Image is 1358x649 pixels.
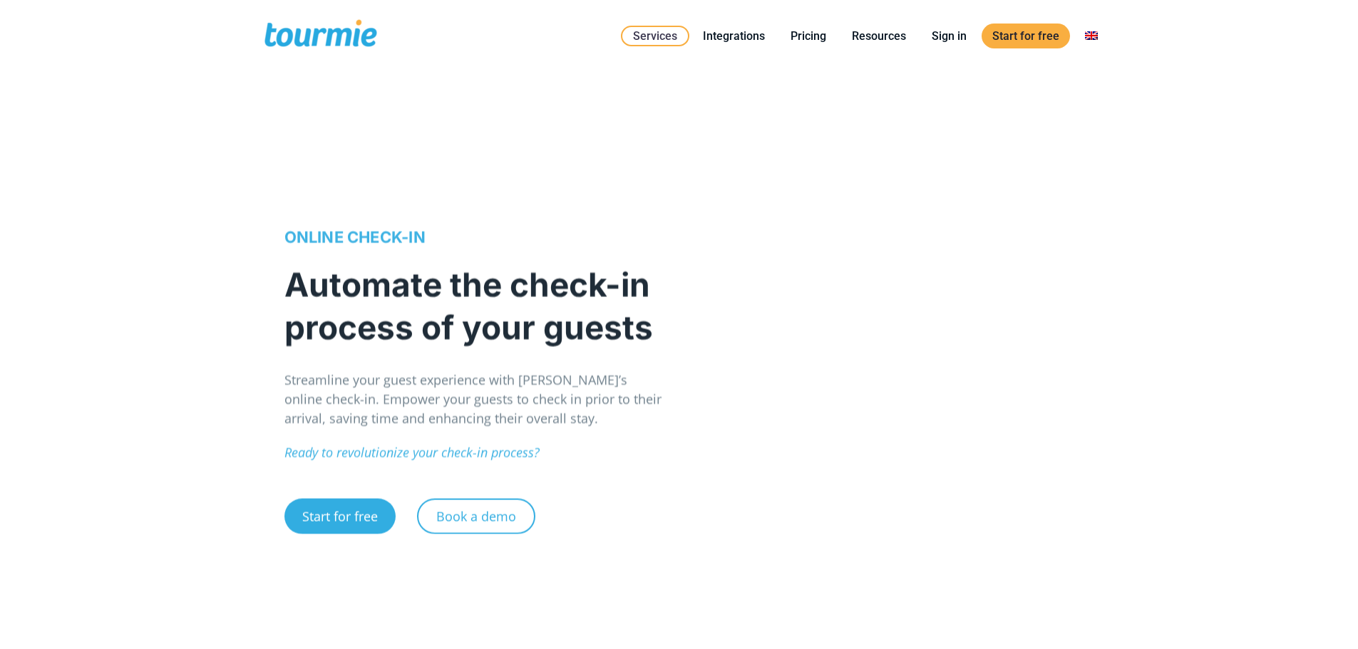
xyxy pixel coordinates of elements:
[921,27,977,45] a: Sign in
[982,24,1070,48] a: Start for free
[780,27,837,45] a: Pricing
[284,226,426,244] span: ONLINE CHECK-IN
[284,261,664,346] h1: Automate the check-in process of your guests
[417,497,535,532] a: Book a demo
[284,368,664,426] p: Streamline your guest experience with [PERSON_NAME]’s online check-in. Empower your guests to che...
[621,26,689,46] a: Services
[284,442,540,459] em: Ready to revolutionize your check-in process?
[692,27,776,45] a: Integrations
[841,27,917,45] a: Resources
[284,497,396,532] a: Start for free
